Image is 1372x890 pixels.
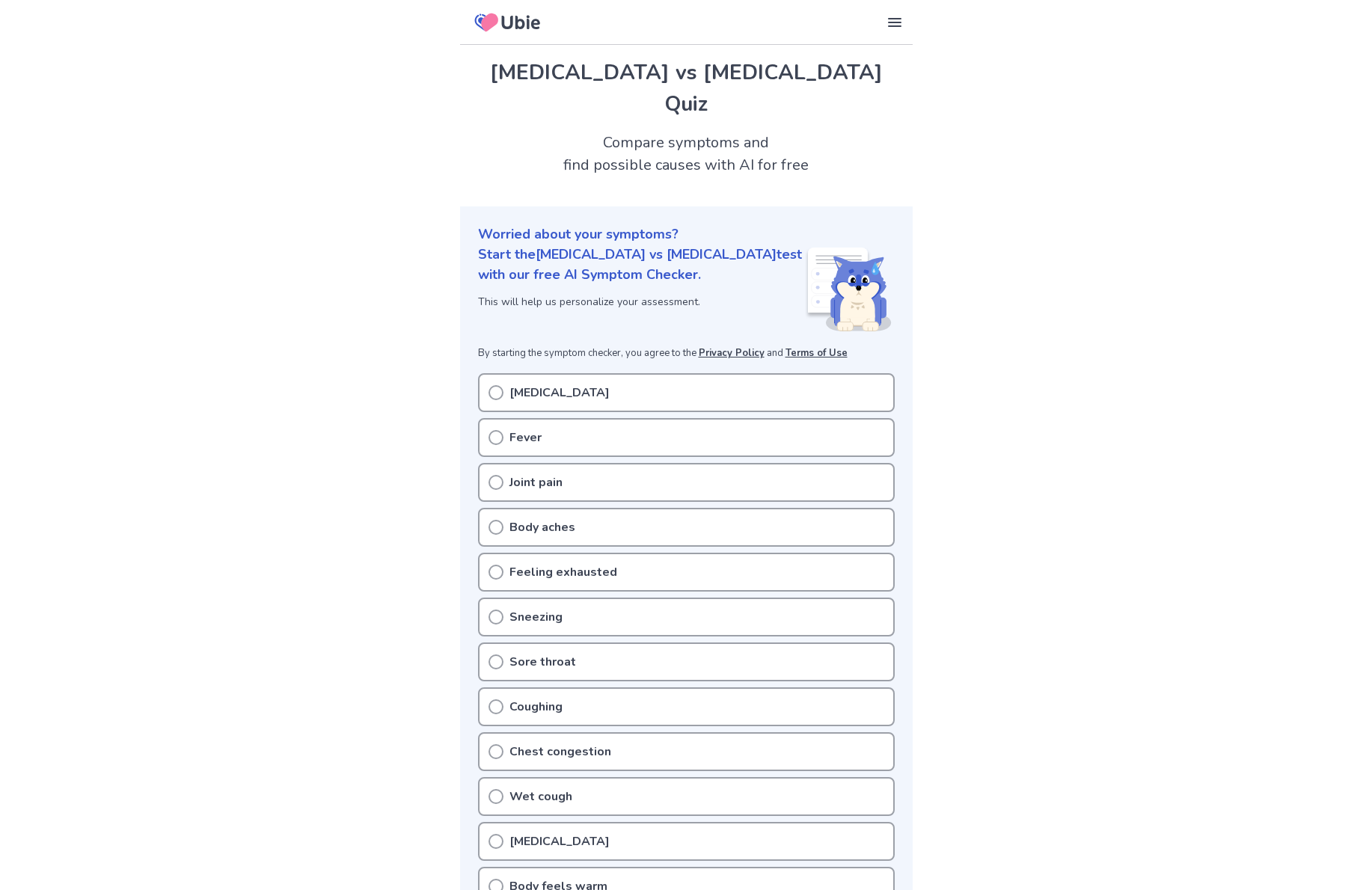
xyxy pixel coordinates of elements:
p: Fever [509,429,542,446]
p: Body aches [509,518,575,536]
p: This will help us personalize your assessment. [478,294,805,310]
p: Start the [MEDICAL_DATA] vs [MEDICAL_DATA] test with our free AI Symptom Checker. [478,245,805,285]
p: Coughing [509,698,563,716]
h1: [MEDICAL_DATA] vs [MEDICAL_DATA] Quiz [478,57,895,120]
p: Sneezing [509,608,563,626]
p: By starting the symptom checker, you agree to the and [478,346,895,361]
p: Sore throat [509,653,576,671]
p: Chest congestion [509,743,611,761]
img: Shiba [805,248,892,331]
p: [MEDICAL_DATA] [509,832,610,850]
p: [MEDICAL_DATA] [509,384,610,402]
p: Joint pain [509,473,563,491]
p: Wet cough [509,788,572,805]
a: Terms of Use [785,346,848,360]
p: Worried about your symptoms? [478,224,895,245]
a: Privacy Policy [699,346,765,360]
p: Feeling exhausted [509,563,617,581]
h2: Compare symptoms and find possible causes with AI for free [460,132,913,177]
